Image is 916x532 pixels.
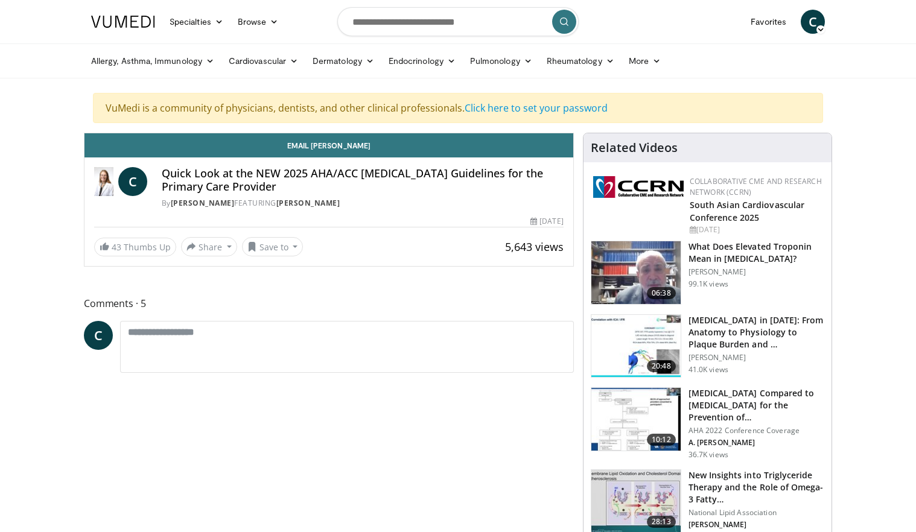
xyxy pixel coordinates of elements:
a: Pulmonology [463,49,539,73]
a: Dermatology [305,49,381,73]
span: 20:48 [647,360,676,372]
a: C [801,10,825,34]
a: Favorites [743,10,794,34]
span: 28:13 [647,516,676,528]
a: 20:48 [MEDICAL_DATA] in [DATE]: From Anatomy to Physiology to Plaque Burden and … [PERSON_NAME] 4... [591,314,824,378]
img: 823da73b-7a00-425d-bb7f-45c8b03b10c3.150x105_q85_crop-smart_upscale.jpg [591,315,681,378]
a: [PERSON_NAME] [276,198,340,208]
a: [PERSON_NAME] [171,198,235,208]
p: 41.0K views [689,365,728,375]
a: C [84,321,113,350]
p: AHA 2022 Conference Coverage [689,426,824,435]
a: Endocrinology [381,49,463,73]
img: 98daf78a-1d22-4ebe-927e-10afe95ffd94.150x105_q85_crop-smart_upscale.jpg [591,241,681,304]
p: [PERSON_NAME] [689,353,824,363]
h4: Related Videos [591,141,678,155]
p: National Lipid Association [689,508,824,518]
span: 43 [112,241,121,253]
h3: [MEDICAL_DATA] Compared to [MEDICAL_DATA] for the Prevention of… [689,387,824,423]
button: Save to [242,237,304,256]
a: More [622,49,668,73]
a: South Asian Cardiovascular Conference 2025 [690,199,805,223]
div: By FEATURING [162,198,564,209]
div: VuMedi is a community of physicians, dentists, and other clinical professionals. [93,93,823,123]
input: Search topics, interventions [337,7,579,36]
span: 06:38 [647,287,676,299]
a: Rheumatology [539,49,622,73]
a: Cardiovascular [221,49,305,73]
a: Click here to set your password [465,101,608,115]
span: 5,643 views [505,239,564,254]
h3: [MEDICAL_DATA] in [DATE]: From Anatomy to Physiology to Plaque Burden and … [689,314,824,350]
div: [DATE] [530,216,563,227]
h3: What Does Elevated Troponin Mean in [MEDICAL_DATA]? [689,241,824,265]
a: C [118,167,147,196]
div: [DATE] [690,224,822,235]
span: 10:12 [647,434,676,446]
p: [PERSON_NAME] [689,520,824,530]
a: Browse [231,10,286,34]
img: 7c0f9b53-1609-4588-8498-7cac8464d722.150x105_q85_crop-smart_upscale.jpg [591,388,681,451]
a: Allergy, Asthma, Immunology [84,49,221,73]
h4: Quick Look at the NEW 2025 AHA/ACC [MEDICAL_DATA] Guidelines for the Primary Care Provider [162,167,564,193]
a: Collaborative CME and Research Network (CCRN) [690,176,822,197]
a: Email [PERSON_NAME] [84,133,573,157]
h3: New Insights into Triglyceride Therapy and the Role of Omega-3 Fatty… [689,469,824,505]
button: Share [181,237,237,256]
p: 99.1K views [689,279,728,289]
img: a04ee3ba-8487-4636-b0fb-5e8d268f3737.png.150x105_q85_autocrop_double_scale_upscale_version-0.2.png [593,176,684,198]
a: 10:12 [MEDICAL_DATA] Compared to [MEDICAL_DATA] for the Prevention of… AHA 2022 Conference Covera... [591,387,824,460]
p: 36.7K views [689,450,728,460]
span: Comments 5 [84,296,574,311]
p: A. [PERSON_NAME] [689,438,824,448]
img: Dr. Catherine P. Benziger [94,167,113,196]
img: VuMedi Logo [91,16,155,28]
a: 43 Thumbs Up [94,238,176,256]
a: 06:38 What Does Elevated Troponin Mean in [MEDICAL_DATA]? [PERSON_NAME] 99.1K views [591,241,824,305]
a: Specialties [162,10,231,34]
p: [PERSON_NAME] [689,267,824,277]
